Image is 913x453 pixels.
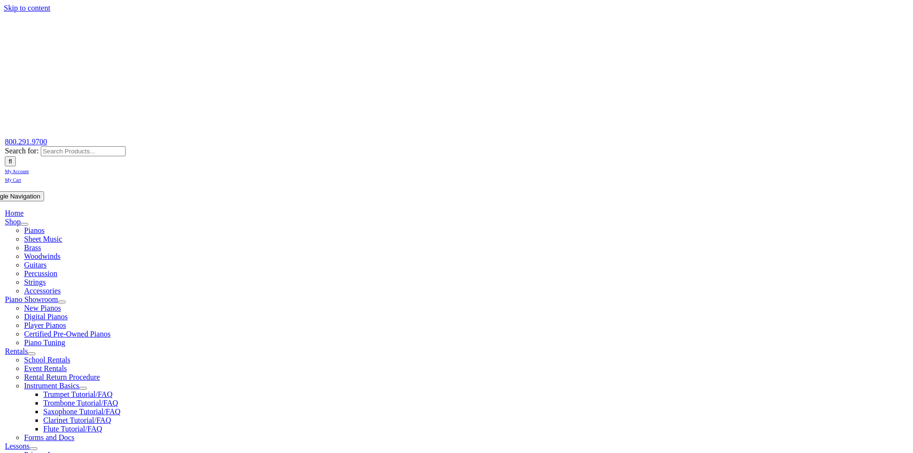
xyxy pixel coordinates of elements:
[24,235,62,243] a: Sheet Music
[5,147,39,155] span: Search for:
[43,399,118,407] a: Trombone Tutorial/FAQ
[30,447,37,450] button: Open submenu of Lessons
[5,218,21,226] a: Shop
[21,223,28,226] button: Open submenu of Shop
[5,295,58,303] a: Piano Showroom
[4,4,50,12] a: Skip to content
[24,330,110,338] a: Certified Pre-Owned Pianos
[58,301,66,303] button: Open submenu of Piano Showroom
[41,146,126,156] input: Search Products...
[5,166,29,174] a: My Account
[5,175,21,183] a: My Cart
[24,287,60,295] a: Accessories
[43,425,102,433] a: Flute Tutorial/FAQ
[5,347,28,355] a: Rentals
[5,442,30,450] a: Lessons
[43,390,112,398] a: Trumpet Tutorial/FAQ
[5,209,23,217] a: Home
[24,373,100,381] a: Rental Return Procedure
[5,169,29,174] span: My Account
[43,416,111,424] a: Clarinet Tutorial/FAQ
[24,356,70,364] a: School Rentals
[24,278,46,286] a: Strings
[24,269,57,278] a: Percussion
[5,177,21,183] span: My Cart
[24,304,61,312] a: New Pianos
[24,226,45,234] a: Pianos
[79,387,87,390] button: Open submenu of Instrument Basics
[28,352,35,355] button: Open submenu of Rentals
[5,156,16,166] input: Search
[24,244,41,252] a: Brass
[5,138,47,146] a: 800.291.9700
[24,364,67,372] a: Event Rentals
[24,321,66,329] a: Player Pianos
[24,433,74,441] a: Forms and Docs
[24,261,46,269] a: Guitars
[24,382,79,390] a: Instrument Basics
[24,338,65,347] a: Piano Tuning
[24,252,60,260] a: Woodwinds
[43,407,120,416] a: Saxophone Tutorial/FAQ
[24,313,68,321] a: Digital Pianos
